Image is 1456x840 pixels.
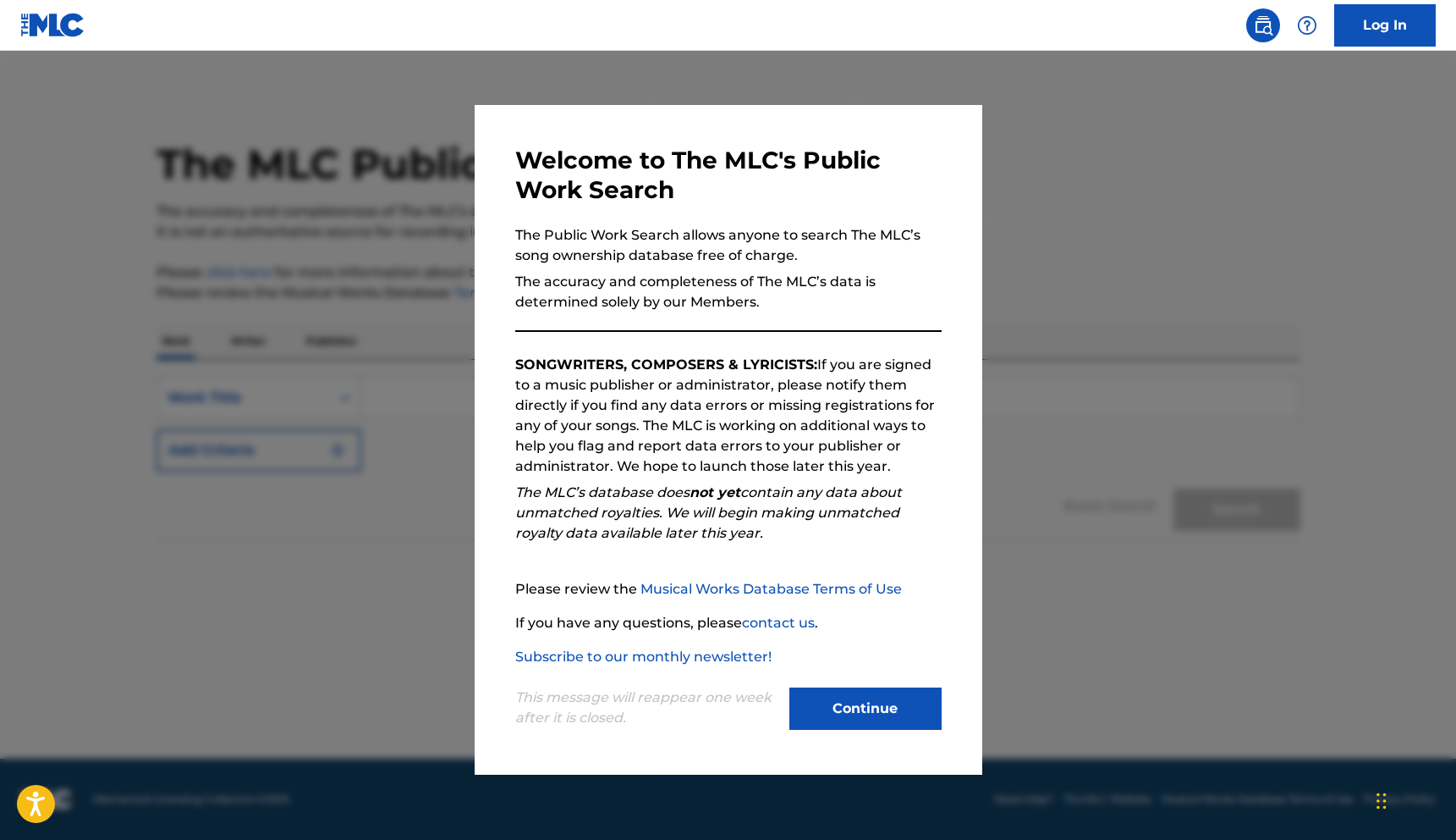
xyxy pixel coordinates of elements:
p: Please review the [515,579,942,600]
img: help [1297,15,1317,36]
a: contact us [742,615,815,631]
div: Drag [1376,776,1387,826]
em: The MLC’s database does contain any data about unmatched royalties. We will begin making unmatche... [515,484,902,541]
p: The Public Work Search allows anyone to search The MLC’s song ownership database free of charge. [515,225,942,266]
strong: not yet [690,484,740,500]
iframe: Chat Widget [1371,759,1456,840]
p: If you are signed to a music publisher or administrator, please notify them directly if you find ... [515,355,942,477]
h3: Welcome to The MLC's Public Work Search [515,146,942,205]
a: Log In [1334,4,1436,47]
button: Continue [789,688,942,730]
div: Help [1290,8,1324,42]
strong: SONGWRITERS, COMPOSERS & LYRICISTS: [515,356,817,373]
a: Musical Works Database Terms of Use [640,581,902,597]
p: The accuracy and completeness of The MLC’s data is determined solely by our Members. [515,272,942,312]
img: search [1253,15,1273,36]
p: If you have any questions, please . [515,613,942,633]
p: This message will reappear one week after it is closed. [515,688,779,728]
img: MLC Logo [20,13,85,37]
a: Subscribe to our monthly newsletter! [515,649,772,665]
a: Public Search [1246,8,1280,42]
